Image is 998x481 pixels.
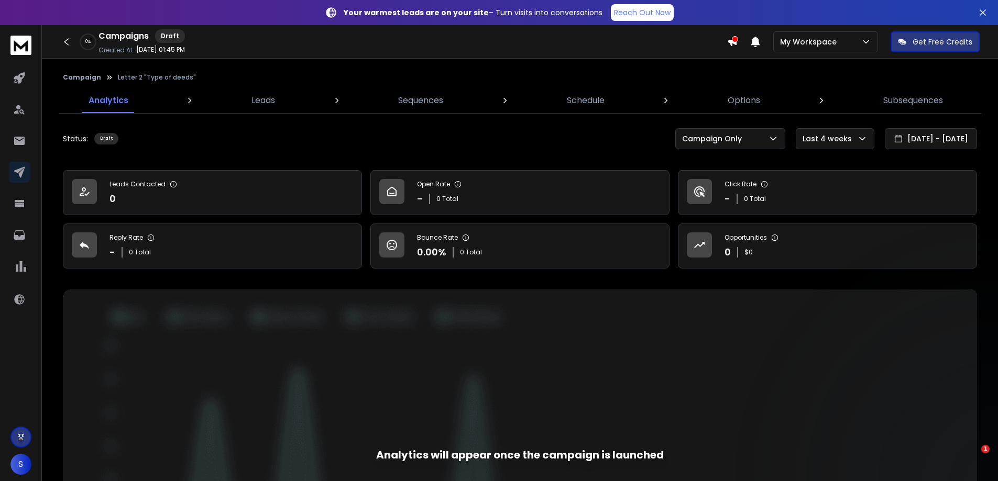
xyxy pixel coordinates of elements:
[376,448,664,462] div: Analytics will appear once the campaign is launched
[118,73,196,82] p: Letter 2 "Type of deeds"
[417,192,423,206] p: -
[436,195,458,203] p: 0 Total
[417,180,450,188] p: Open Rate
[913,37,972,47] p: Get Free Credits
[885,128,977,149] button: [DATE] - [DATE]
[109,245,115,260] p: -
[877,88,949,113] a: Subsequences
[725,245,731,260] p: 0
[109,233,143,242] p: Reply Rate
[89,94,128,107] p: Analytics
[370,223,670,269] a: Bounce Rate0.00%0 Total
[678,170,977,215] a: Click Rate-0 Total
[611,4,674,21] a: Reach Out Now
[245,88,281,113] a: Leads
[344,7,602,18] p: – Turn visits into conversations
[891,31,980,52] button: Get Free Credits
[417,245,446,260] p: 0.00 %
[614,7,671,18] p: Reach Out Now
[398,94,443,107] p: Sequences
[960,445,985,470] iframe: Intercom live chat
[721,88,766,113] a: Options
[10,36,31,55] img: logo
[98,46,134,54] p: Created At:
[725,233,767,242] p: Opportunities
[744,195,766,203] p: 0 Total
[981,445,990,453] span: 1
[682,133,746,144] p: Campaign Only
[10,454,31,475] button: S
[63,170,362,215] a: Leads Contacted0
[780,37,841,47] p: My Workspace
[744,248,753,256] p: $ 0
[370,170,670,215] a: Open Rate-0 Total
[725,180,756,188] p: Click Rate
[63,223,362,269] a: Reply Rate-0 Total
[129,248,151,256] p: 0 Total
[392,88,449,113] a: Sequences
[417,233,458,242] p: Bounce Rate
[561,88,611,113] a: Schedule
[109,180,166,188] p: Leads Contacted
[567,94,605,107] p: Schedule
[63,133,88,144] p: Status:
[109,192,116,206] p: 0
[803,133,856,144] p: Last 4 weeks
[82,88,135,113] a: Analytics
[725,192,730,206] p: -
[98,30,149,42] h1: Campaigns
[94,133,118,144] div: Draft
[63,73,101,82] button: Campaign
[678,223,977,269] a: Opportunities0$0
[460,248,482,256] p: 0 Total
[85,39,91,45] p: 0 %
[728,94,760,107] p: Options
[251,94,275,107] p: Leads
[883,94,943,107] p: Subsequences
[155,29,185,43] div: Draft
[136,46,185,54] p: [DATE] 01:45 PM
[344,7,489,18] strong: Your warmest leads are on your site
